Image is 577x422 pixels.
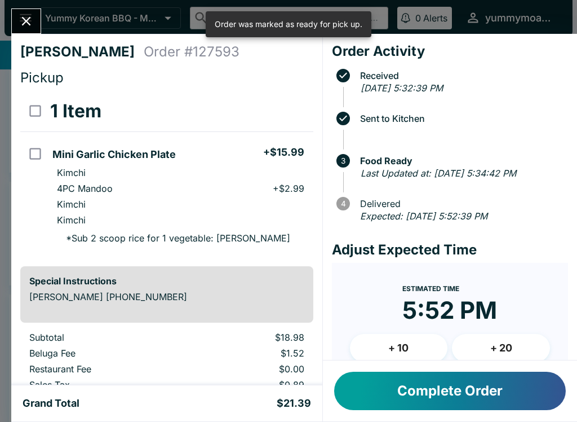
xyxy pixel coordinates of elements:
[196,332,304,343] p: $18.98
[144,43,239,60] h4: Order # 127593
[263,146,304,159] h5: + $15.99
[354,113,568,124] span: Sent to Kitchen
[341,156,345,165] text: 3
[20,332,313,395] table: orders table
[360,210,487,222] em: Expected: [DATE] 5:52:39 PM
[354,156,568,166] span: Food Ready
[340,199,345,208] text: 4
[402,296,497,325] time: 5:52 PM
[57,199,86,210] p: Kimchi
[57,167,86,178] p: Kimchi
[452,334,550,362] button: + 20
[29,379,178,390] p: Sales Tax
[354,71,568,81] span: Received
[29,363,178,375] p: Restaurant Fee
[354,199,568,209] span: Delivered
[196,379,304,390] p: $0.89
[361,82,443,94] em: [DATE] 5:32:39 PM
[277,397,311,410] h5: $21.39
[29,275,304,287] h6: Special Instructions
[50,100,101,122] h3: 1 Item
[20,91,313,257] table: orders table
[350,334,448,362] button: + 10
[29,291,304,302] p: [PERSON_NAME] [PHONE_NUMBER]
[402,284,459,293] span: Estimated Time
[57,232,290,244] p: * Sub 2 scoop rice for 1 vegetable: [PERSON_NAME]
[57,214,86,226] p: Kimchi
[20,69,64,86] span: Pickup
[273,183,304,194] p: + $2.99
[23,397,79,410] h5: Grand Total
[52,148,176,161] h5: Mini Garlic Chicken Plate
[196,363,304,375] p: $0.00
[20,43,144,60] h4: [PERSON_NAME]
[361,168,516,179] em: Last Updated at: [DATE] 5:34:42 PM
[196,348,304,359] p: $1.52
[57,183,113,194] p: 4PC Mandoo
[29,332,178,343] p: Subtotal
[334,372,566,410] button: Complete Order
[332,43,568,60] h4: Order Activity
[215,15,362,34] div: Order was marked as ready for pick up.
[12,9,41,33] button: Close
[29,348,178,359] p: Beluga Fee
[332,241,568,258] h4: Adjust Expected Time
